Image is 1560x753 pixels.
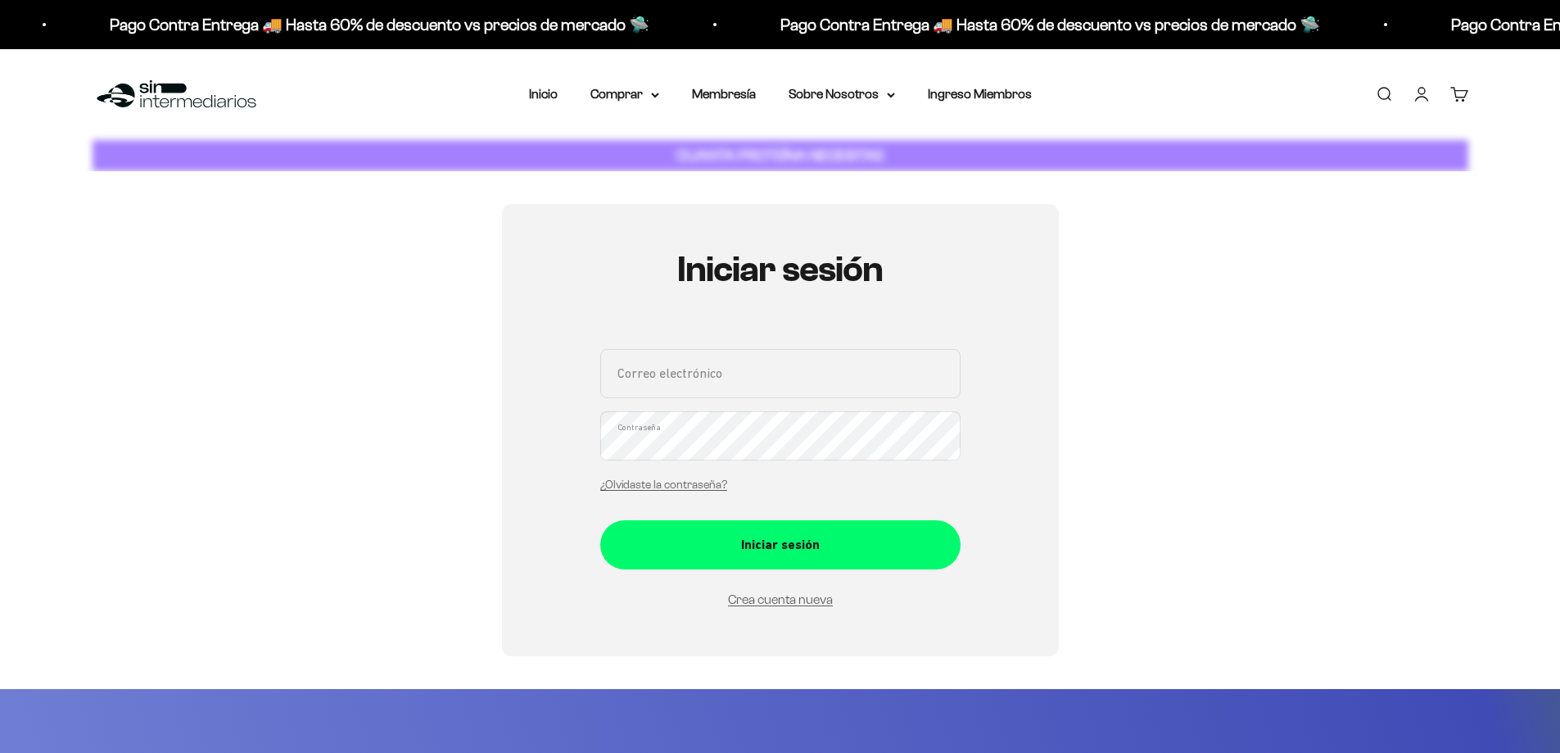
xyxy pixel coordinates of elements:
summary: Sobre Nosotros [789,84,895,105]
h1: Iniciar sesión [600,250,961,289]
a: Inicio [529,87,558,101]
p: Pago Contra Entrega 🚚 Hasta 60% de descuento vs precios de mercado 🛸 [110,11,649,38]
a: ¿Olvidaste la contraseña? [600,479,727,491]
summary: Comprar [590,84,659,105]
strong: CUANTA PROTEÍNA NECESITAS [676,147,884,164]
a: Membresía [692,87,756,101]
a: Ingreso Miembros [928,87,1032,101]
div: Iniciar sesión [633,534,928,556]
button: Iniciar sesión [600,520,961,569]
a: Crea cuenta nueva [728,592,833,606]
p: Pago Contra Entrega 🚚 Hasta 60% de descuento vs precios de mercado 🛸 [780,11,1320,38]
